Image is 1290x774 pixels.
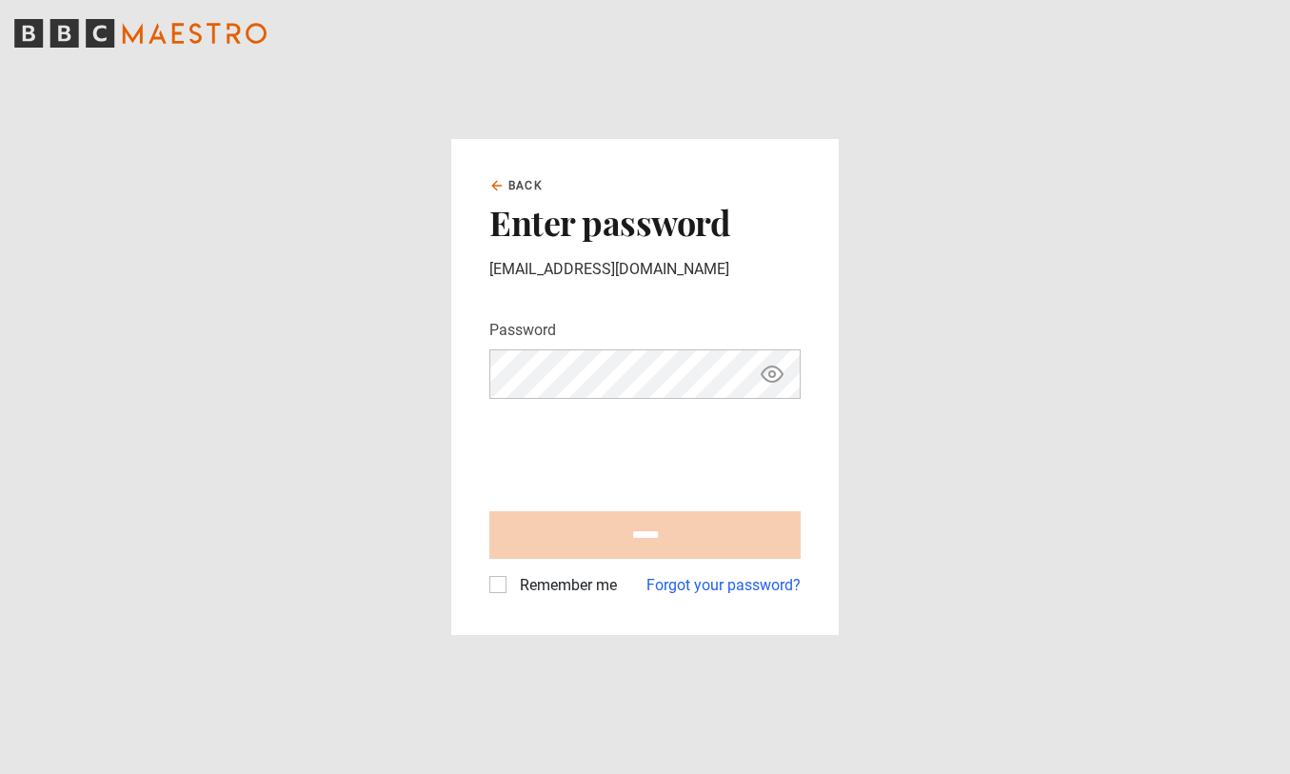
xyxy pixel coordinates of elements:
a: Back [489,177,543,194]
label: Remember me [512,574,617,597]
button: Show password [756,358,788,391]
iframe: reCAPTCHA [489,414,779,488]
label: Password [489,319,556,342]
a: Forgot your password? [646,574,801,597]
h2: Enter password [489,202,801,242]
p: [EMAIL_ADDRESS][DOMAIN_NAME] [489,258,801,281]
span: Back [508,177,543,194]
svg: BBC Maestro [14,19,267,48]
